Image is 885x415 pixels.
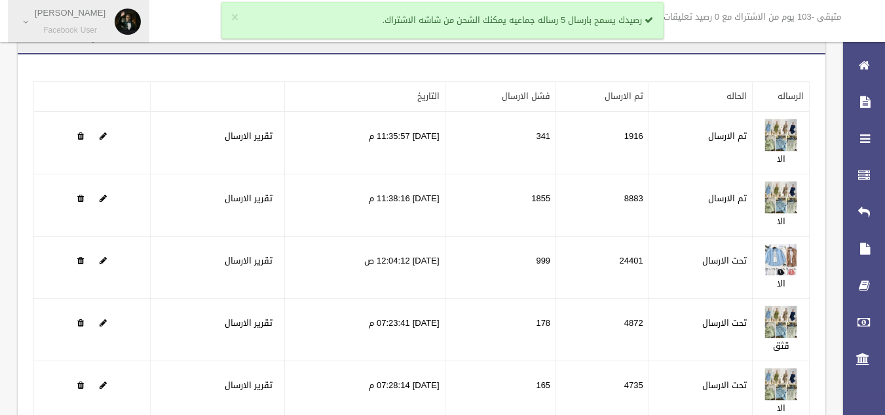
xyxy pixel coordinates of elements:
img: 638915891365876387.jpeg [764,181,797,214]
a: تقرير الارسال [225,377,273,393]
img: 638915906954673002.jpeg [764,243,797,276]
td: 1855 [445,174,556,237]
td: 341 [445,111,556,174]
a: التاريخ [417,88,440,104]
a: تقرير الارسال [225,252,273,269]
a: Edit [764,128,797,144]
label: تم الارسال [708,191,747,207]
td: 1916 [556,111,649,174]
td: 24401 [556,237,649,299]
a: Edit [100,128,107,144]
td: [DATE] 11:35:57 م [284,111,445,174]
a: Edit [100,315,107,331]
a: الا [777,151,785,167]
a: Edit [764,377,797,393]
a: قثق [773,338,789,354]
label: تم الارسال [708,128,747,144]
th: الرساله [753,82,810,112]
th: الحاله [649,82,752,112]
a: Edit [764,315,797,331]
a: Edit [100,377,107,393]
a: Edit [100,252,107,269]
td: [DATE] 07:23:41 م [284,299,445,361]
a: تقرير الارسال [225,128,273,144]
td: 999 [445,237,556,299]
td: [DATE] 12:04:12 ص [284,237,445,299]
button: × [231,11,238,24]
a: فشل الارسال [502,88,550,104]
a: تم الارسال [605,88,643,104]
a: الا [777,275,785,292]
label: تحت الارسال [702,253,747,269]
a: الا [777,213,785,229]
div: رصيدك يسمح بارسال 5 رساله جماعيه يمكنك الشحن من شاشه الاشتراك. [221,2,664,39]
a: Edit [100,190,107,207]
label: تحت الارسال [702,378,747,393]
a: Edit [764,252,797,269]
label: تحت الارسال [702,315,747,331]
p: [PERSON_NAME] [35,8,105,18]
img: 638916604579327636.jpeg [764,306,797,338]
td: 178 [445,299,556,361]
img: 638915889977595112.jpeg [764,119,797,151]
small: Facebook User [35,26,105,35]
img: 638916605484719642.jpeg [764,368,797,401]
a: تقرير الارسال [225,315,273,331]
td: [DATE] 11:38:16 م [284,174,445,237]
td: 4872 [556,299,649,361]
a: Edit [764,190,797,207]
a: تقرير الارسال [225,190,273,207]
td: 8883 [556,174,649,237]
